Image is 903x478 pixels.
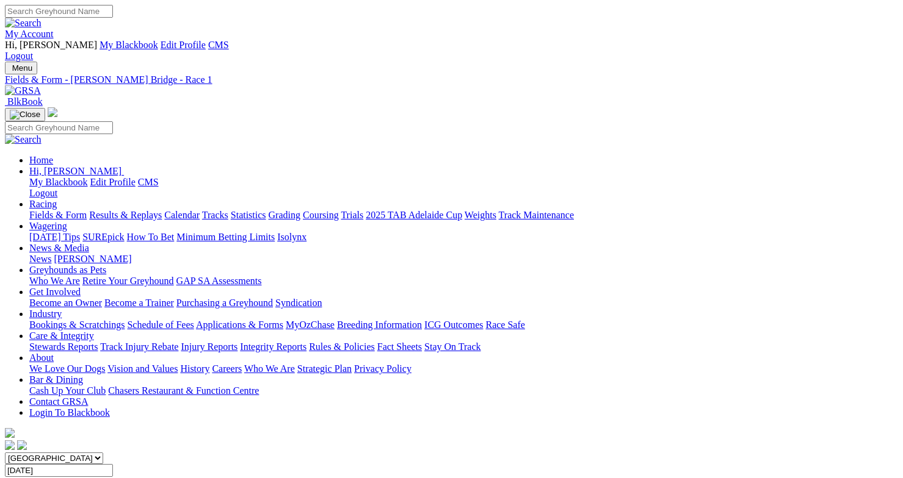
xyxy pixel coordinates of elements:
a: Bookings & Scratchings [29,319,125,330]
img: Search [5,18,42,29]
a: Care & Integrity [29,330,94,341]
div: Bar & Dining [29,385,898,396]
a: 2025 TAB Adelaide Cup [366,210,462,220]
a: Edit Profile [90,177,136,187]
div: About [29,363,898,374]
a: Calendar [164,210,200,220]
a: Login To Blackbook [29,407,110,418]
input: Search [5,5,113,18]
img: Search [5,134,42,145]
a: History [180,363,209,374]
a: Racing [29,199,57,209]
a: CMS [208,40,229,50]
a: Cash Up Your Club [29,385,106,396]
a: Vision and Values [107,363,178,374]
div: Greyhounds as Pets [29,276,898,287]
a: How To Bet [127,232,175,242]
img: facebook.svg [5,440,15,450]
a: Retire Your Greyhound [82,276,174,286]
a: Greyhounds as Pets [29,265,106,275]
a: Careers [212,363,242,374]
a: Edit Profile [161,40,206,50]
a: About [29,352,54,363]
a: Become a Trainer [104,298,174,308]
a: Applications & Forms [196,319,283,330]
a: Results & Replays [89,210,162,220]
a: Home [29,155,53,165]
button: Toggle navigation [5,62,37,74]
a: Syndication [275,298,322,308]
img: twitter.svg [17,440,27,450]
div: Get Involved [29,298,898,309]
a: My Blackbook [29,177,88,187]
span: Hi, [PERSON_NAME] [5,40,97,50]
div: Industry [29,319,898,330]
a: News [29,254,51,264]
a: Fact Sheets [377,341,422,352]
img: logo-grsa-white.png [48,107,57,117]
a: Track Injury Rebate [100,341,178,352]
a: BlkBook [5,96,43,107]
a: Who We Are [29,276,80,286]
a: Logout [5,51,33,61]
img: GRSA [5,85,41,96]
a: Get Involved [29,287,81,297]
a: Stewards Reports [29,341,98,352]
a: Logout [29,188,57,198]
a: Chasers Restaurant & Function Centre [108,385,259,396]
a: Statistics [231,210,266,220]
a: Coursing [303,210,339,220]
a: Track Maintenance [499,210,574,220]
div: Racing [29,210,898,221]
a: Become an Owner [29,298,102,308]
a: My Blackbook [100,40,158,50]
a: My Account [5,29,54,39]
a: [PERSON_NAME] [54,254,131,264]
a: Tracks [202,210,228,220]
a: Stay On Track [424,341,481,352]
input: Search [5,121,113,134]
a: Bar & Dining [29,374,83,385]
a: Fields & Form [29,210,87,220]
a: [DATE] Tips [29,232,80,242]
a: Strategic Plan [297,363,352,374]
a: Purchasing a Greyhound [176,298,273,308]
a: MyOzChase [286,319,335,330]
div: My Account [5,40,898,62]
a: Integrity Reports [240,341,306,352]
a: Contact GRSA [29,396,88,407]
a: GAP SA Assessments [176,276,262,286]
a: Grading [269,210,300,220]
a: Isolynx [277,232,306,242]
div: Hi, [PERSON_NAME] [29,177,898,199]
span: Menu [12,63,32,73]
a: Wagering [29,221,67,231]
a: SUREpick [82,232,124,242]
a: Minimum Betting Limits [176,232,275,242]
div: Care & Integrity [29,341,898,352]
a: Rules & Policies [309,341,375,352]
a: Weights [465,210,496,220]
a: Breeding Information [337,319,422,330]
a: Fields & Form - [PERSON_NAME] Bridge - Race 1 [5,74,898,85]
div: Wagering [29,232,898,243]
a: Race Safe [485,319,524,330]
a: We Love Our Dogs [29,363,105,374]
a: ICG Outcomes [424,319,483,330]
span: BlkBook [7,96,43,107]
a: CMS [138,177,159,187]
a: Trials [341,210,363,220]
a: Injury Reports [181,341,238,352]
a: Who We Are [244,363,295,374]
img: logo-grsa-white.png [5,428,15,438]
a: Schedule of Fees [127,319,194,330]
a: News & Media [29,243,89,253]
div: News & Media [29,254,898,265]
a: Industry [29,309,62,319]
span: Hi, [PERSON_NAME] [29,166,121,176]
button: Toggle navigation [5,108,45,121]
input: Select date [5,464,113,477]
a: Hi, [PERSON_NAME] [29,166,124,176]
img: Close [10,110,40,120]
